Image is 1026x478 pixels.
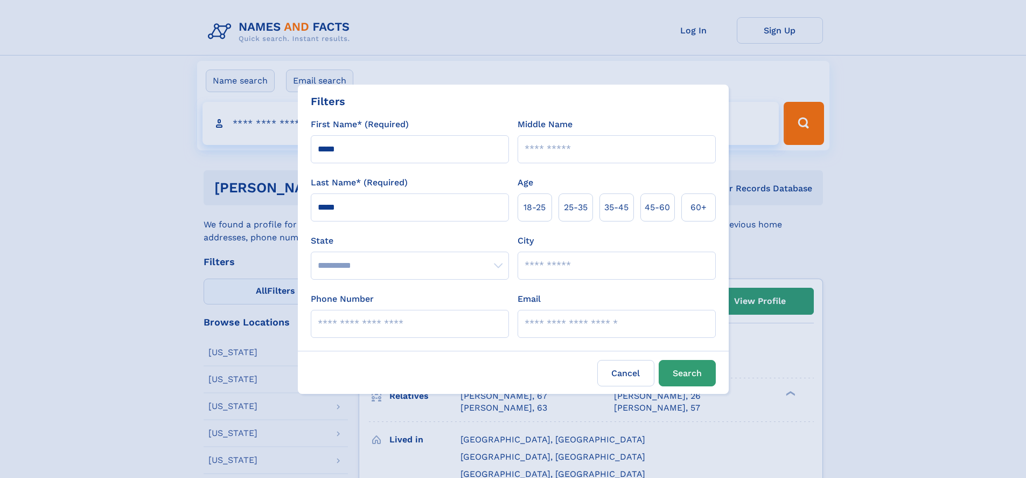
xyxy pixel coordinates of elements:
[311,234,509,247] label: State
[645,201,670,214] span: 45‑60
[518,293,541,306] label: Email
[659,360,716,386] button: Search
[690,201,707,214] span: 60+
[604,201,629,214] span: 35‑45
[518,234,534,247] label: City
[518,118,573,131] label: Middle Name
[518,176,533,189] label: Age
[311,176,408,189] label: Last Name* (Required)
[524,201,546,214] span: 18‑25
[311,293,374,306] label: Phone Number
[597,360,654,386] label: Cancel
[311,93,345,109] div: Filters
[564,201,588,214] span: 25‑35
[311,118,409,131] label: First Name* (Required)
